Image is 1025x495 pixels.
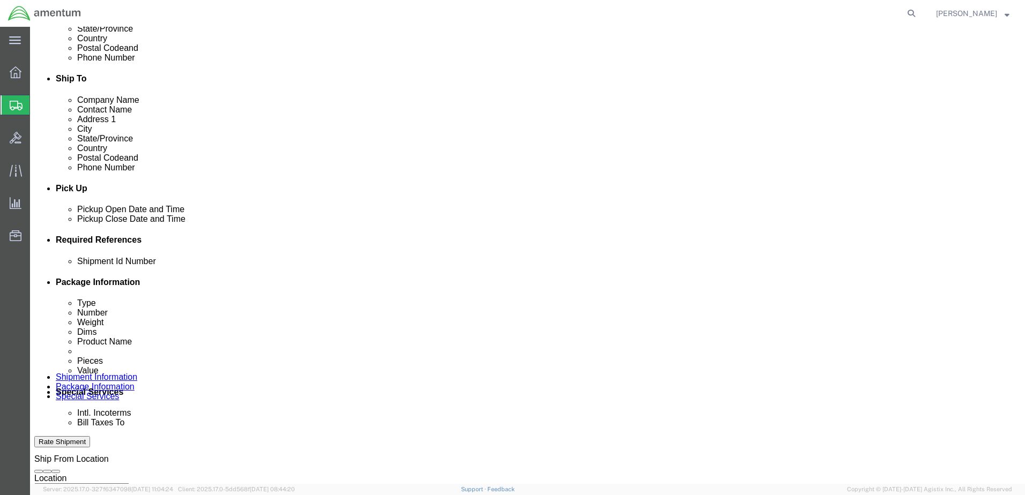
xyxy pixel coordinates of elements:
a: Support [461,486,488,492]
span: Copyright © [DATE]-[DATE] Agistix Inc., All Rights Reserved [847,485,1012,494]
img: logo [8,5,81,21]
span: Betty Fuller [936,7,997,19]
iframe: FS Legacy Container [30,27,1025,484]
span: Client: 2025.17.0-5dd568f [178,486,295,492]
button: [PERSON_NAME] [935,7,1010,20]
a: Feedback [487,486,515,492]
span: Server: 2025.17.0-327f6347098 [43,486,173,492]
span: [DATE] 08:44:20 [250,486,295,492]
span: [DATE] 11:04:24 [131,486,173,492]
